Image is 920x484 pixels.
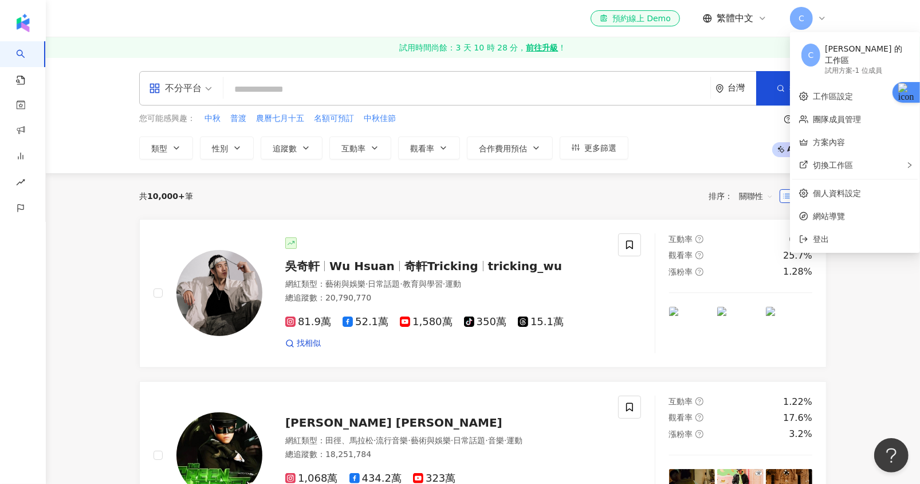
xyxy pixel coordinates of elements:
span: 更多篩選 [584,143,616,153]
span: 找相似 [297,338,321,349]
span: question-circle [695,413,703,421]
span: 觀看率 [669,251,693,260]
span: 350萬 [464,316,506,328]
span: 追蹤數 [273,144,297,153]
div: 網紅類型 ： [285,279,604,290]
span: [PERSON_NAME] [PERSON_NAME] [285,416,502,430]
span: 教育與學習 [403,279,443,288]
iframe: Help Scout Beacon - Open [874,438,909,473]
span: 吳奇軒 [285,259,320,273]
div: 不分平台 [149,79,202,97]
button: 追蹤數 [261,136,323,159]
span: 運動 [506,436,522,445]
span: question-circle [695,430,703,438]
button: 中秋 [204,112,221,125]
span: 52.1萬 [343,316,388,328]
span: 日常話題 [453,436,485,445]
span: Wu Hsuan [329,259,395,273]
img: post-image [717,307,764,353]
a: 工作區設定 [813,92,853,101]
span: C [799,12,804,25]
span: 切換工作區 [813,161,853,170]
span: · [408,436,410,445]
span: 觀看率 [669,413,693,422]
span: question-circle [695,235,703,243]
button: 普渡 [230,112,247,125]
span: 類型 [151,144,167,153]
span: · [485,436,487,445]
span: environment [715,84,724,93]
span: 10,000+ [147,192,185,201]
img: post-image [766,307,812,353]
span: 互動率 [669,397,693,406]
a: 團隊成員管理 [813,115,861,124]
a: 個人資料設定 [813,189,861,198]
span: 田徑、馬拉松 [325,436,373,445]
div: 總追蹤數 ： 18,251,784 [285,449,604,460]
div: 預約線上 Demo [600,13,671,24]
div: 試用方案 - 1 位成員 [825,66,909,76]
span: 中秋 [205,113,221,124]
span: · [373,436,376,445]
span: 關聯性 [739,187,773,205]
span: 互動率 [341,144,365,153]
div: 17.6% [783,412,812,424]
span: 觀看率 [410,144,434,153]
span: 漲粉率 [669,430,693,439]
img: post-image [669,307,715,353]
a: search [16,41,39,86]
span: · [504,436,506,445]
strong: 前往升級 [526,42,558,53]
span: 奇軒Tricking [404,259,478,273]
span: question-circle [784,115,792,123]
div: 網紅類型 ： [285,435,604,447]
span: 漲粉率 [669,267,693,276]
span: 繁體中文 [717,12,753,25]
a: 試用時間尚餘：3 天 10 時 28 分，前往升級！ [46,37,920,58]
a: 預約線上 Demo [591,10,680,26]
span: 日常話題 [368,279,400,288]
div: 排序： [709,187,780,205]
button: 觀看率 [398,136,460,159]
button: 互動率 [329,136,391,159]
img: KOL Avatar [176,250,262,336]
div: 1.28% [783,266,812,278]
span: rise [16,171,25,197]
span: 藝術與娛樂 [325,279,365,288]
span: tricking_wu [488,259,563,273]
span: 運動 [445,279,461,288]
span: 普渡 [230,113,246,124]
div: 0.3% [789,233,812,246]
span: 農曆七月十五 [256,113,304,124]
span: 音樂 [488,436,504,445]
div: 總追蹤數 ： 20,790,770 [285,292,604,304]
button: 中秋佳節 [363,112,396,125]
div: 台灣 [728,83,756,93]
span: 您可能感興趣： [139,113,195,124]
button: 類型 [139,136,193,159]
button: 搜尋 [756,71,826,106]
span: 性別 [212,144,228,153]
a: 方案內容 [813,138,845,147]
span: 搜尋 [789,84,805,93]
div: [PERSON_NAME] 的工作區 [825,44,909,66]
span: 中秋佳節 [364,113,396,124]
span: 名額可預訂 [314,113,354,124]
a: 找相似 [285,338,321,349]
a: KOL Avatar吳奇軒Wu Hsuan奇軒Trickingtricking_wu網紅類型：藝術與娛樂·日常話題·教育與學習·運動總追蹤數：20,790,77081.9萬52.1萬1,580萬... [139,219,827,368]
span: appstore [149,83,160,94]
div: 共 筆 [139,192,193,201]
span: 15.1萬 [518,316,564,328]
span: 81.9萬 [285,316,331,328]
span: C [808,49,814,61]
button: 名額可預訂 [313,112,355,125]
button: 性別 [200,136,254,159]
span: 網站導覽 [813,210,911,223]
span: 藝術與娛樂 [411,436,451,445]
span: 合作費用預估 [479,144,527,153]
button: 農曆七月十五 [255,112,305,125]
span: · [400,279,402,288]
span: · [443,279,445,288]
span: 1,580萬 [400,316,453,328]
span: right [906,162,913,169]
